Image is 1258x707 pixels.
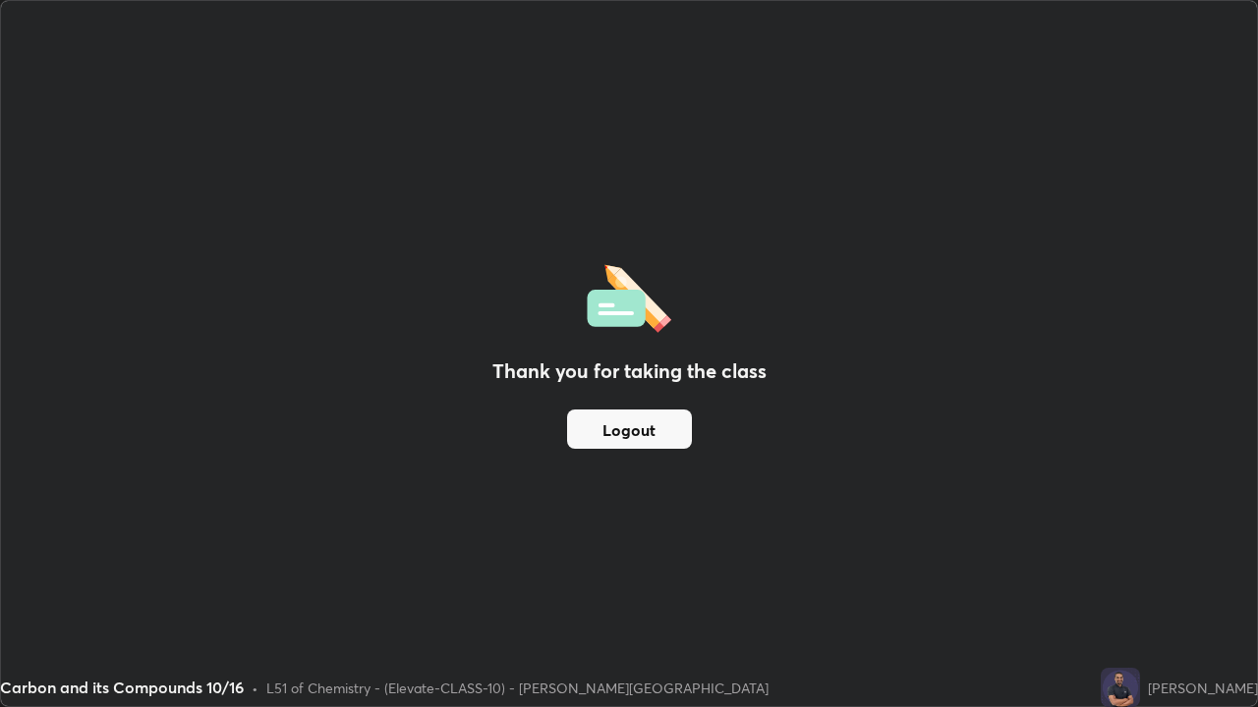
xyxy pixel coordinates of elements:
[587,258,671,333] img: offlineFeedback.1438e8b3.svg
[252,678,258,698] div: •
[1148,678,1258,698] div: [PERSON_NAME]
[266,678,769,698] div: L51 of Chemistry - (Elevate-CLASS-10) - [PERSON_NAME][GEOGRAPHIC_DATA]
[492,356,767,386] h2: Thank you for taking the class
[567,409,692,449] button: Logout
[1101,668,1140,707] img: d78c896519c440fb8e82f40538a8cf0f.png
